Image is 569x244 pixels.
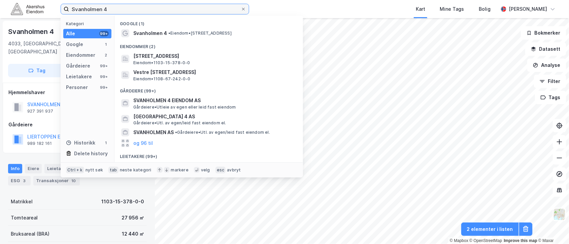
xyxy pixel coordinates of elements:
div: Svanholmen 4 [8,26,55,37]
div: Personer [66,83,88,91]
div: Leietakere [66,73,92,81]
div: 989 182 161 [27,141,52,146]
div: Kart [416,5,425,13]
div: Eiendommer [66,51,95,59]
span: Svanholmen 4 [133,29,167,37]
div: 1103-15-378-0-0 [101,198,144,206]
div: Kontrollprogram for chat [535,212,569,244]
span: Vestre [STREET_ADDRESS] [133,68,295,76]
div: Gårdeiere [8,121,146,129]
div: Bolig [479,5,491,13]
div: 1 [103,140,109,146]
span: [GEOGRAPHIC_DATA] 4 AS [133,113,295,121]
div: 27 956 ㎡ [122,214,144,222]
div: tab [108,167,119,173]
div: Gårdeiere (99+) [114,83,303,95]
div: Alle [66,30,75,38]
div: Google (1) [114,16,303,28]
div: markere [171,167,189,173]
div: Bruksareal (BRA) [11,230,49,238]
div: [PERSON_NAME] [509,5,547,13]
div: 99+ [99,31,109,36]
div: 3 [21,177,28,184]
div: esc [215,167,226,173]
div: 12 440 ㎡ [122,230,144,238]
span: SVANHOLMEN AS [133,128,174,136]
div: neste kategori [120,167,152,173]
button: Analyse [527,58,566,72]
span: Gårdeiere • Utl. av egen/leid fast eiendom el. [175,130,270,135]
button: Tags [535,91,566,104]
div: 99+ [99,85,109,90]
button: 2 elementer i listen [461,222,519,236]
a: Mapbox [450,238,468,243]
div: Matrikkel [11,198,33,206]
div: 10 [70,177,77,184]
div: ESG [8,176,31,186]
div: Hjemmelshaver [8,88,146,96]
div: Tomteareal [11,214,38,222]
div: Delete history [74,150,108,158]
img: Z [553,208,566,221]
button: Bokmerker [521,26,566,40]
div: Eiere [25,164,42,173]
div: 2 [103,52,109,58]
div: Eiendommer (2) [114,39,303,51]
span: Eiendom • 1108-67-242-0-0 [133,76,191,82]
div: 1 [103,42,109,47]
span: Eiendom • [STREET_ADDRESS] [168,31,232,36]
span: Eiendom • 1103-15-378-0-0 [133,60,190,66]
input: Søk på adresse, matrikkel, gårdeiere, leietakere eller personer [69,4,241,14]
button: Datasett [525,42,566,56]
button: Tag [8,64,66,77]
div: Kategori [66,21,111,26]
div: Historikk [66,139,95,147]
div: nytt søk [86,167,103,173]
span: • [168,31,170,36]
div: Gårdeiere [66,62,90,70]
div: Info [8,164,22,173]
span: [STREET_ADDRESS] [133,52,295,60]
div: Ctrl + k [66,167,84,173]
div: 99+ [99,74,109,79]
button: Filter [534,75,566,88]
div: Mine Tags [440,5,464,13]
button: og 96 til [133,139,153,147]
div: 927 391 937 [27,109,53,114]
span: Gårdeiere • Utl. av egen/leid fast eiendom el. [133,120,226,126]
iframe: Chat Widget [535,212,569,244]
div: Transaksjoner [33,176,80,186]
div: 4033, [GEOGRAPHIC_DATA], [GEOGRAPHIC_DATA] [8,40,95,56]
div: velg [201,167,210,173]
span: Gårdeiere • Utleie av egen eller leid fast eiendom [133,105,236,110]
div: 99+ [99,63,109,69]
div: Google [66,40,83,48]
img: akershus-eiendom-logo.9091f326c980b4bce74ccdd9f866810c.svg [11,3,44,15]
div: Leietakere (99+) [114,149,303,161]
div: avbryt [227,167,241,173]
span: SVANHOLMEN 4 EIENDOM AS [133,96,295,105]
a: Improve this map [504,238,537,243]
a: OpenStreetMap [470,238,502,243]
div: Leietakere [44,164,82,173]
span: • [175,130,177,135]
